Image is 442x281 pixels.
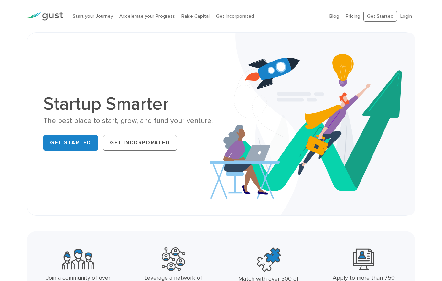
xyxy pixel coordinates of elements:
[73,13,113,19] a: Start your Journey
[400,13,412,19] a: Login
[27,12,63,21] img: Gust Logo
[346,13,360,19] a: Pricing
[216,13,254,19] a: Get Incorporated
[103,135,177,151] a: Get Incorporated
[329,13,339,19] a: Blog
[210,33,415,215] img: Startup Smarter Hero
[181,13,210,19] a: Raise Capital
[43,95,216,113] h1: Startup Smarter
[43,116,216,126] div: The best place to start, grow, and fund your venture.
[363,11,397,22] a: Get Started
[43,135,98,151] a: Get Started
[353,247,374,271] img: Leading Angel Investment
[119,13,175,19] a: Accelerate your Progress
[62,247,94,271] img: Community Founders
[256,247,281,272] img: Top Accelerators
[162,247,185,271] img: Powerful Partners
